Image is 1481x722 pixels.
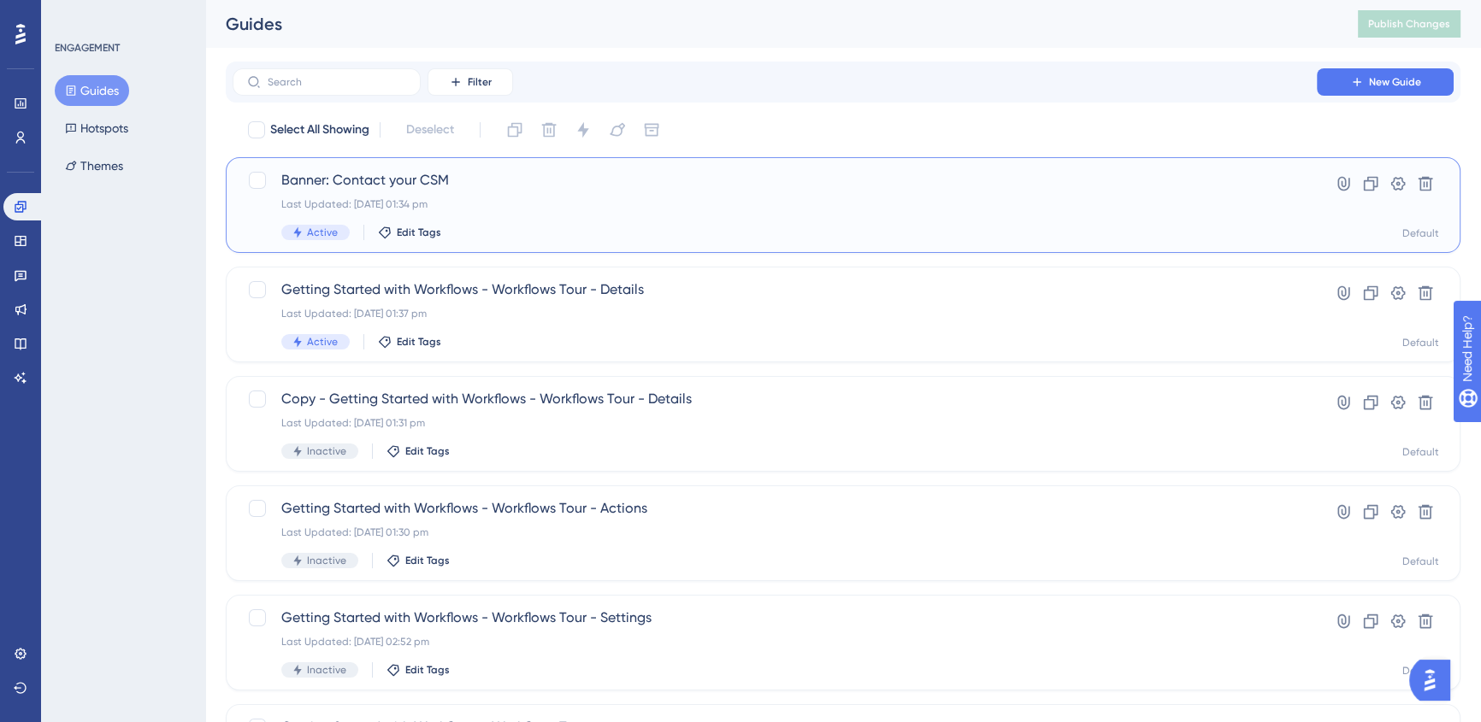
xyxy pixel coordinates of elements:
div: Last Updated: [DATE] 02:52 pm [281,635,1268,649]
span: Edit Tags [405,554,450,567]
span: Getting Started with Workflows - Workflows Tour - Settings [281,608,1268,628]
div: ENGAGEMENT [55,41,120,55]
button: Edit Tags [378,335,441,349]
button: Filter [428,68,513,96]
button: Hotspots [55,113,139,144]
span: Inactive [307,554,346,567]
span: Publish Changes [1368,17,1450,31]
span: Active [307,335,338,349]
span: Deselect [406,120,454,140]
div: Guides [226,12,1315,36]
span: Select All Showing [270,120,369,140]
div: Default [1402,445,1439,459]
span: Active [307,226,338,239]
button: Publish Changes [1358,10,1460,38]
div: Last Updated: [DATE] 01:31 pm [281,416,1268,430]
div: Default [1402,555,1439,568]
div: Last Updated: [DATE] 01:34 pm [281,197,1268,211]
span: Getting Started with Workflows - Workflows Tour - Actions [281,498,1268,519]
span: Edit Tags [405,663,450,677]
div: Default [1402,664,1439,678]
div: Default [1402,226,1439,240]
span: Need Help? [40,4,107,25]
div: Last Updated: [DATE] 01:37 pm [281,307,1268,320]
button: Edit Tags [386,554,450,567]
button: Edit Tags [386,663,450,677]
span: Edit Tags [405,444,450,458]
button: Themes [55,150,133,181]
button: Guides [55,75,129,106]
button: Deselect [391,114,469,145]
button: Edit Tags [386,444,450,458]
iframe: UserGuiding AI Assistant Launcher [1409,654,1460,706]
div: Default [1402,336,1439,349]
span: Banner: Contact your CSM [281,170,1268,191]
input: Search [268,76,406,88]
span: Getting Started with Workflows - Workflows Tour - Details [281,279,1268,300]
span: Inactive [307,444,346,458]
span: New Guide [1369,75,1421,89]
span: Copy - Getting Started with Workflows - Workflows Tour - Details [281,389,1268,409]
span: Filter [468,75,492,89]
button: New Guide [1317,68,1454,96]
div: Last Updated: [DATE] 01:30 pm [281,525,1268,539]
span: Inactive [307,663,346,677]
span: Edit Tags [397,335,441,349]
button: Edit Tags [378,226,441,239]
span: Edit Tags [397,226,441,239]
